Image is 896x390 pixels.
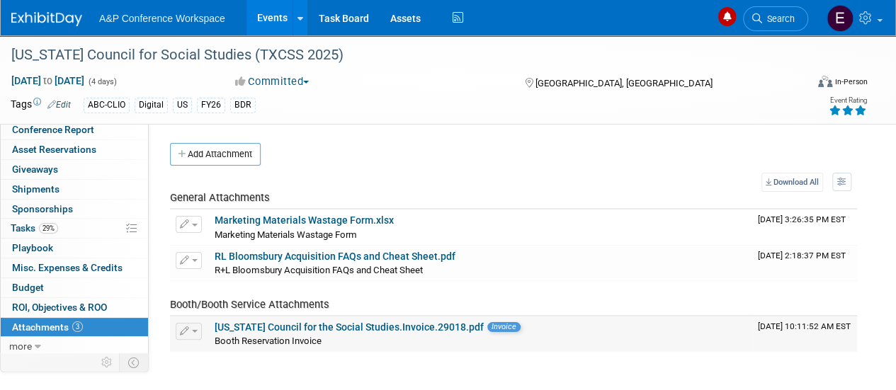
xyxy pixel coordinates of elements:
[173,98,192,113] div: US
[1,140,148,159] a: Asset Reservations
[11,97,71,113] td: Tags
[12,144,96,155] span: Asset Reservations
[11,12,82,26] img: ExhibitDay
[1,160,148,179] a: Giveaways
[12,282,44,293] span: Budget
[12,203,73,214] span: Sponsorships
[72,321,83,332] span: 3
[1,180,148,199] a: Shipments
[170,298,329,311] span: Booth/Booth Service Attachments
[1,200,148,219] a: Sponsorships
[135,98,168,113] div: Digital
[761,173,823,192] a: Download All
[215,229,357,240] span: Marketing Materials Wastage Form
[84,98,130,113] div: ABC-CLIO
[99,13,225,24] span: A&P Conference Workspace
[1,298,148,317] a: ROI, Objectives & ROO
[1,219,148,238] a: Tasks29%
[758,321,851,331] span: Upload Timestamp
[215,214,394,226] a: Marketing Materials Wastage Form.xlsx
[12,124,94,135] span: Conference Report
[41,75,55,86] span: to
[215,335,322,346] span: Booth Reservation Invoice
[120,353,149,372] td: Toggle Event Tabs
[1,239,148,258] a: Playbook
[12,164,58,175] span: Giveaways
[230,74,314,89] button: Committed
[752,316,857,352] td: Upload Timestamp
[215,251,455,262] a: RL Bloomsbury Acquisition FAQs and Cheat Sheet.pdf
[12,183,59,195] span: Shipments
[197,98,225,113] div: FY26
[12,262,123,273] span: Misc. Expenses & Credits
[12,302,107,313] span: ROI, Objectives & ROO
[95,353,120,372] td: Personalize Event Tab Strip
[39,223,58,234] span: 29%
[1,120,148,139] a: Conference Report
[12,321,83,333] span: Attachments
[1,337,148,356] a: more
[6,42,795,68] div: [US_STATE] Council for Social Studies (TXCSS 2025)
[170,191,270,204] span: General Attachments
[12,242,53,253] span: Playbook
[487,322,521,331] span: Invoice
[215,265,423,275] span: R+L Bloomsbury Acquisition FAQs and Cheat Sheet
[818,76,832,87] img: Format-Inperson.png
[11,222,58,234] span: Tasks
[829,97,867,104] div: Event Rating
[1,258,148,277] a: Misc. Expenses & Credits
[752,210,857,245] td: Upload Timestamp
[215,321,484,333] a: [US_STATE] Council for the Social Studies.Invoice.29018.pdf
[758,251,846,260] span: Upload Timestamp
[9,340,32,352] span: more
[11,74,85,87] span: [DATE] [DATE]
[1,318,148,337] a: Attachments3
[47,100,71,110] a: Edit
[742,74,868,95] div: Event Format
[170,143,261,166] button: Add Attachment
[230,98,256,113] div: BDR
[87,77,117,86] span: (4 days)
[743,6,808,31] a: Search
[827,5,854,32] img: Erin Conklin
[758,214,846,224] span: Upload Timestamp
[834,76,868,87] div: In-Person
[535,78,712,88] span: [GEOGRAPHIC_DATA], [GEOGRAPHIC_DATA]
[752,246,857,281] td: Upload Timestamp
[1,278,148,297] a: Budget
[762,13,795,24] span: Search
